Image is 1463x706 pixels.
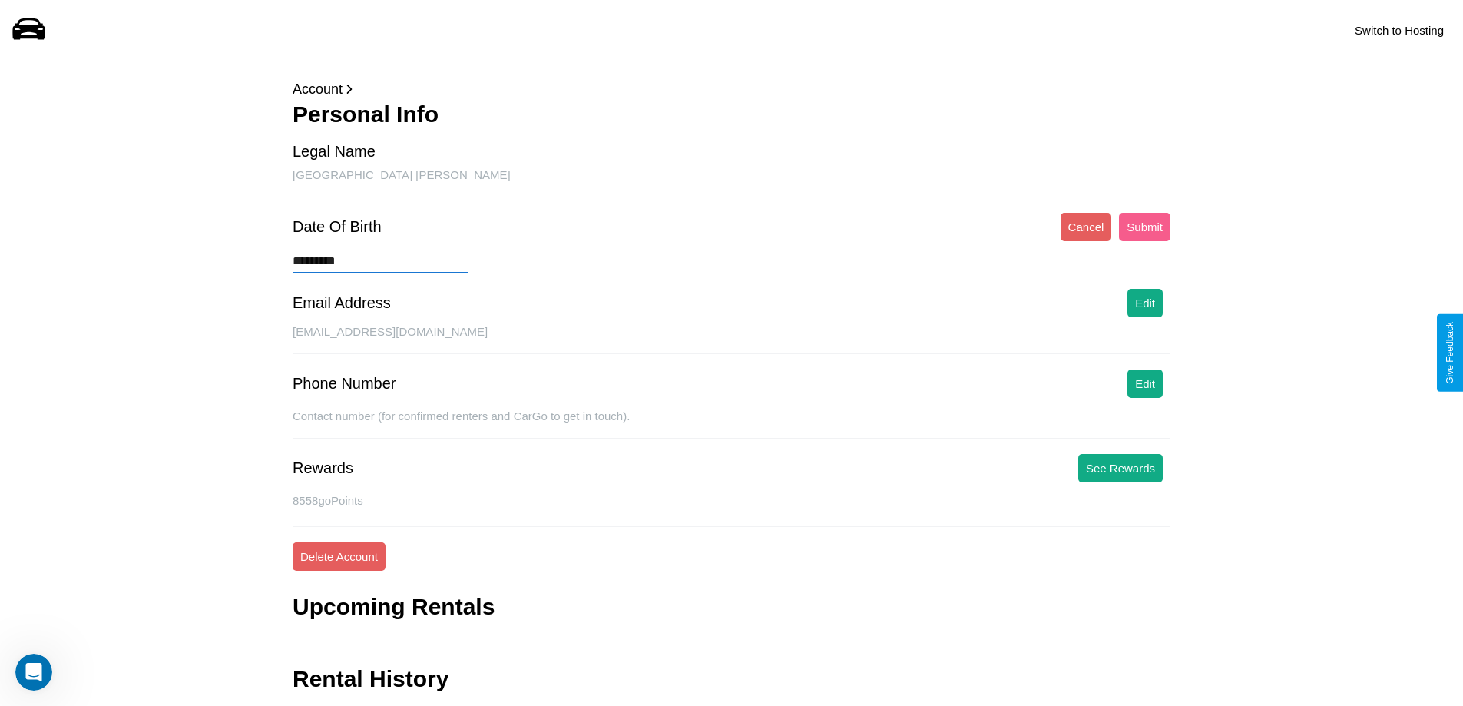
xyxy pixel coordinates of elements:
button: Switch to Hosting [1347,16,1451,45]
h3: Personal Info [293,101,1170,128]
div: Phone Number [293,375,396,393]
p: Account [293,77,1170,101]
button: Edit [1127,370,1163,398]
div: Give Feedback [1445,322,1455,384]
div: Date Of Birth [293,218,382,236]
div: [EMAIL_ADDRESS][DOMAIN_NAME] [293,325,1170,354]
div: Email Address [293,294,391,312]
div: Legal Name [293,143,376,161]
button: Edit [1127,289,1163,317]
button: See Rewards [1078,454,1163,482]
button: Cancel [1061,213,1112,241]
div: Contact number (for confirmed renters and CarGo to get in touch). [293,409,1170,439]
h3: Rental History [293,666,448,692]
div: [GEOGRAPHIC_DATA] [PERSON_NAME] [293,168,1170,197]
h3: Upcoming Rentals [293,594,495,620]
button: Delete Account [293,542,386,571]
p: 8558 goPoints [293,490,1170,511]
div: Rewards [293,459,353,477]
iframe: Intercom live chat [15,654,52,691]
button: Submit [1119,213,1170,241]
